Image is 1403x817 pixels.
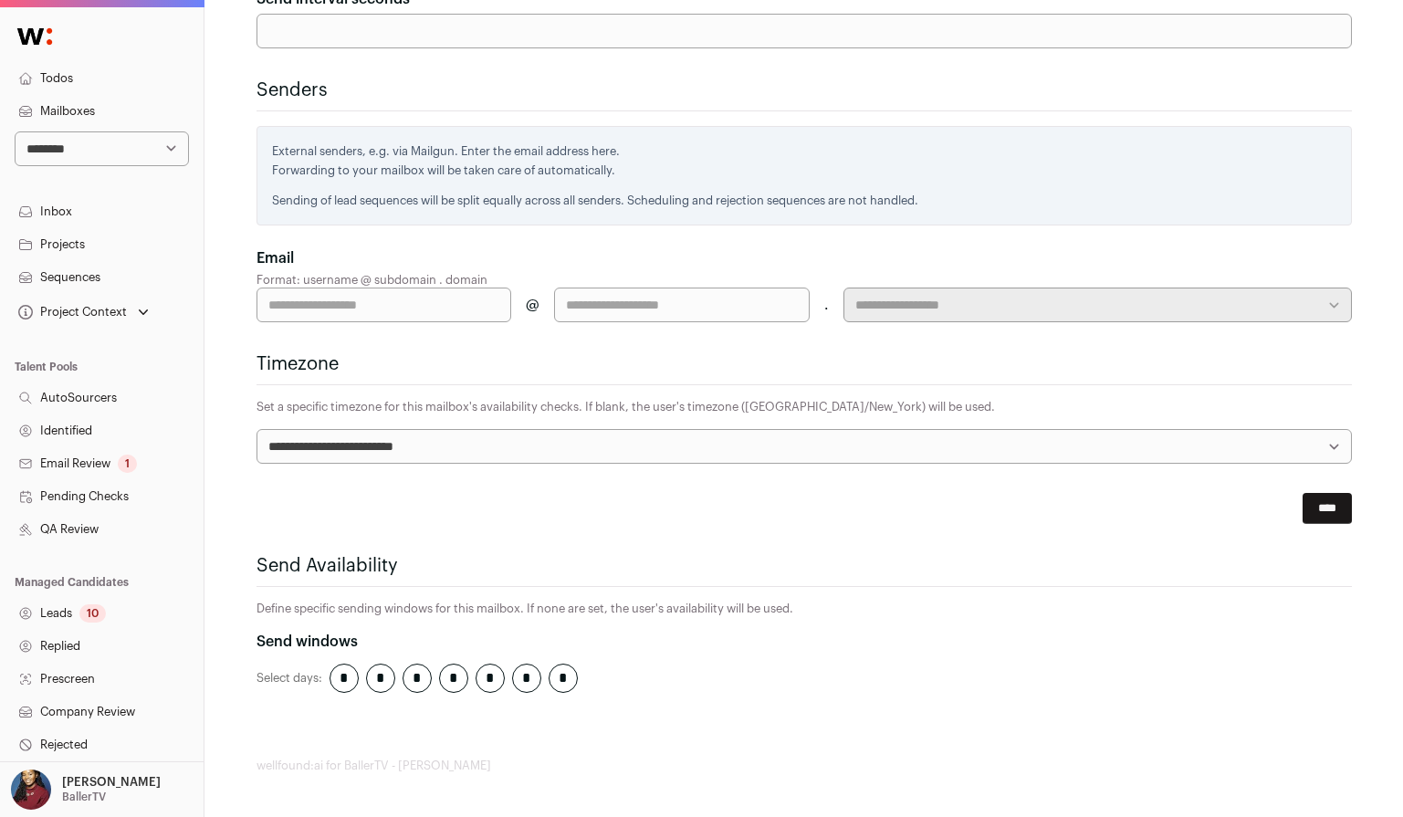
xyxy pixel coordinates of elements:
h2: Timezone [257,351,1352,377]
label: Email [257,247,294,269]
p: Select days: [257,671,322,686]
span: . [824,294,829,316]
img: 10010497-medium_jpg [11,770,51,810]
p: Set a specific timezone for this mailbox's availability checks. If blank, the user's timezone ([G... [257,400,1352,414]
button: Open dropdown [7,770,164,810]
div: 10 [79,604,106,623]
h2: Send Availability [257,553,1352,579]
h2: Senders [257,78,1352,103]
div: Send windows [257,631,1352,653]
p: Define specific sending windows for this mailbox. If none are set, the user's availability will b... [257,602,1352,616]
p: Format: username @ subdomain . domain [257,273,1352,288]
p: BallerTV [62,790,106,804]
img: Wellfound [7,18,62,55]
div: Project Context [15,305,127,319]
p: Forwarding to your mailbox will be taken care of automatically. [272,161,1336,180]
p: [PERSON_NAME] [62,775,161,790]
p: External senders, e.g. via Mailgun. Enter the email address here. [272,141,1336,161]
button: Open dropdown [15,299,152,325]
p: Sending of lead sequences will be split equally across all senders. Scheduling and rejection sequ... [272,191,1336,210]
span: @ [526,294,539,316]
div: 1 [118,455,137,473]
footer: wellfound:ai for BallerTV - [PERSON_NAME] [257,759,1352,773]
